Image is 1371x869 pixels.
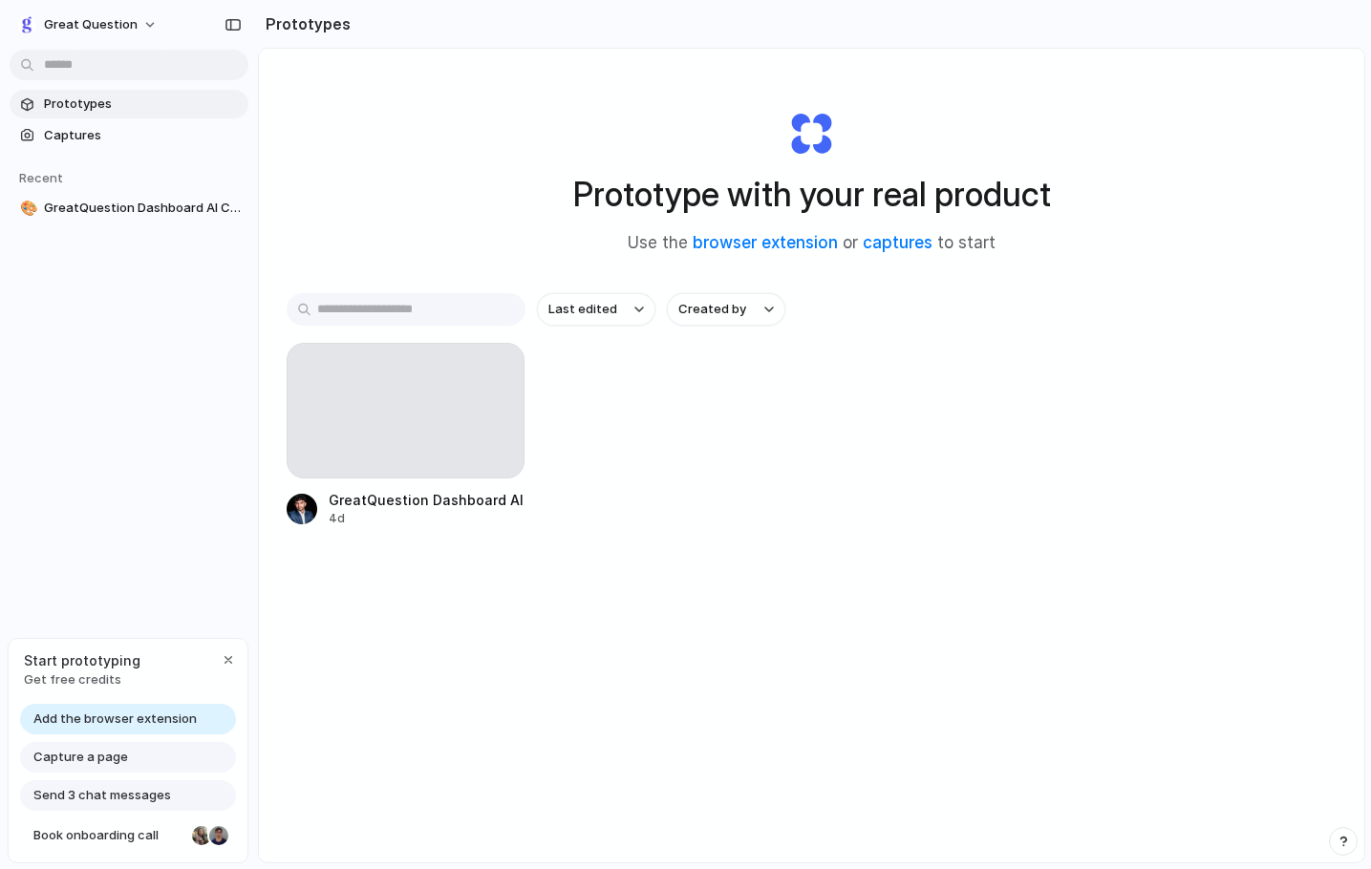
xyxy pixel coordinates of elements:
div: Nicole Kubica [190,824,213,847]
div: 4d [329,510,525,527]
a: Book onboarding call [20,820,236,851]
span: Send 3 chat messages [33,786,171,805]
button: Last edited [537,293,655,326]
span: Recent [19,170,63,185]
div: 🎨 [20,198,33,220]
span: Get free credits [24,670,140,689]
div: GreatQuestion Dashboard AI Chat [329,490,525,510]
div: Christian Iacullo [207,824,230,847]
a: Add the browser extension [20,704,236,734]
a: Prototypes [10,90,248,118]
h2: Prototypes [258,12,351,35]
span: Capture a page [33,748,128,767]
a: Captures [10,121,248,150]
h1: Prototype with your real product [573,169,1051,220]
span: Add the browser extension [33,710,197,729]
span: Book onboarding call [33,826,184,845]
a: captures [863,233,932,252]
button: Great Question [10,10,167,40]
span: Captures [44,126,241,145]
span: Last edited [548,300,617,319]
a: browser extension [693,233,838,252]
a: 🎨GreatQuestion Dashboard AI Chat [10,194,248,223]
a: GreatQuestion Dashboard AI Chat4d [287,343,525,527]
span: Created by [678,300,746,319]
span: Start prototyping [24,650,140,670]
button: 🎨 [17,199,36,218]
span: GreatQuestion Dashboard AI Chat [44,199,241,218]
button: Created by [667,293,785,326]
span: Use the or to start [628,231,996,256]
span: Great Question [44,15,138,34]
span: Prototypes [44,95,241,114]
